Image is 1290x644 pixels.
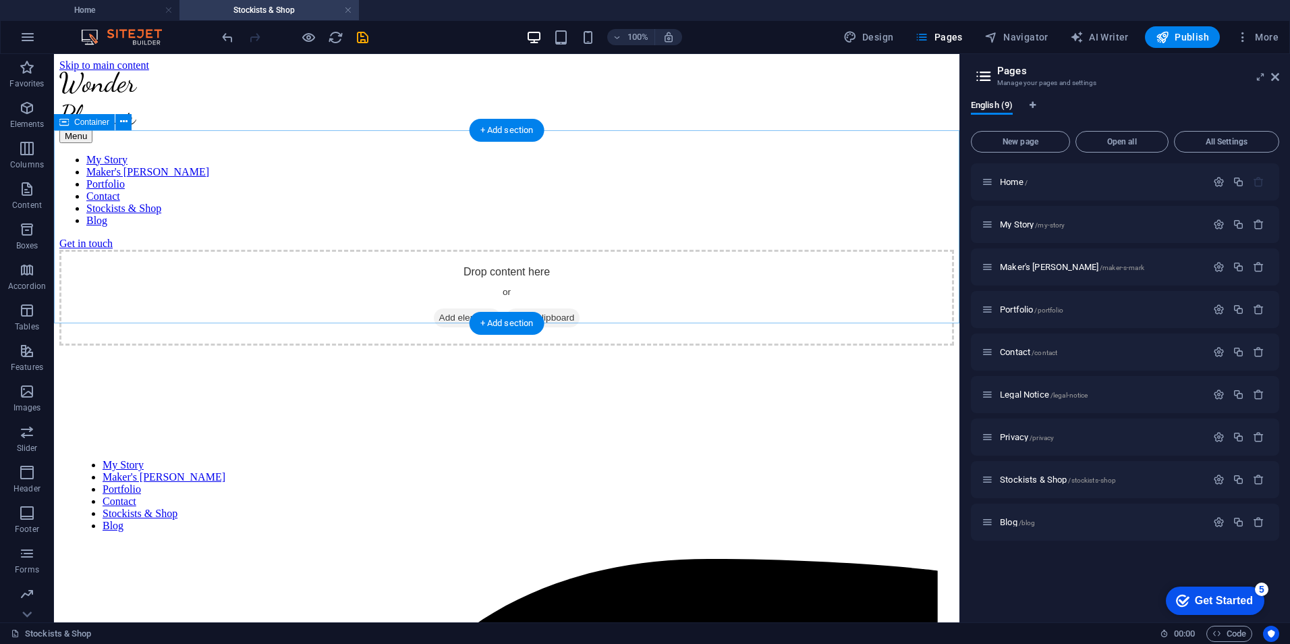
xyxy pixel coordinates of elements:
[1174,131,1279,153] button: All Settings
[996,518,1206,527] div: Blog/blog
[607,29,655,45] button: 100%
[1233,516,1244,528] div: Duplicate
[627,29,649,45] h6: 100%
[1253,304,1264,315] div: Remove
[996,433,1206,441] div: Privacy/privacy
[17,443,38,454] p: Slider
[1233,346,1244,358] div: Duplicate
[8,281,46,292] p: Accordion
[909,26,967,48] button: Pages
[1253,474,1264,485] div: Remove
[1032,349,1057,356] span: /contact
[1212,626,1246,642] span: Code
[1075,131,1169,153] button: Open all
[1070,30,1129,44] span: AI Writer
[1206,626,1252,642] button: Code
[1213,304,1225,315] div: Settings
[663,31,675,43] i: On resize automatically adjust zoom level to fit chosen device.
[1180,138,1273,146] span: All Settings
[5,5,95,17] a: Skip to main content
[10,159,44,170] p: Columns
[996,390,1206,399] div: Legal Notice/legal-notice
[1253,176,1264,188] div: The startpage cannot be deleted
[470,312,544,335] div: + Add section
[100,3,113,16] div: 5
[977,138,1064,146] span: New page
[1233,474,1244,485] div: Duplicate
[996,475,1206,484] div: Stockists & Shop/stockists-shop
[1213,176,1225,188] div: Settings
[1263,626,1279,642] button: Usercentrics
[997,65,1279,77] h2: Pages
[452,254,526,273] span: Paste clipboard
[179,3,359,18] h4: Stockists & Shop
[1160,626,1196,642] h6: Session time
[40,15,98,27] div: Get Started
[1253,346,1264,358] div: Remove
[1000,219,1065,230] span: My Story
[1236,30,1279,44] span: More
[1156,30,1209,44] span: Publish
[16,240,38,251] p: Boxes
[1174,626,1195,642] span: 00 00
[1253,516,1264,528] div: Remove
[1000,177,1028,187] span: Click to open page
[1253,389,1264,400] div: Remove
[1183,628,1185,639] span: :
[13,483,40,494] p: Header
[843,30,894,44] span: Design
[470,119,544,142] div: + Add section
[9,78,44,89] p: Favorites
[11,626,92,642] a: Click to cancel selection. Double-click to open Pages
[15,321,39,332] p: Tables
[996,220,1206,229] div: My Story/my-story
[984,30,1048,44] span: Navigator
[354,29,370,45] button: save
[1231,26,1284,48] button: More
[979,26,1054,48] button: Navigator
[1213,261,1225,273] div: Settings
[10,119,45,130] p: Elements
[1000,390,1088,400] span: Legal Notice
[5,196,900,292] div: Drop content here
[8,605,45,616] p: Marketing
[1100,264,1144,271] span: /maker-s-mark
[971,100,1279,126] div: Language Tabs
[1019,519,1036,527] span: /blog
[915,30,962,44] span: Pages
[1000,432,1054,442] span: Privacy
[15,524,39,535] p: Footer
[300,29,316,45] button: Click here to leave preview mode and continue editing
[1233,304,1244,315] div: Duplicate
[997,77,1252,89] h3: Manage your pages and settings
[971,97,1013,116] span: English (9)
[1050,392,1088,399] span: /legal-notice
[838,26,899,48] div: Design (Ctrl+Alt+Y)
[12,200,42,211] p: Content
[1065,26,1134,48] button: AI Writer
[15,564,39,575] p: Forms
[220,30,235,45] i: Undo: Change pages (Ctrl+Z)
[78,29,179,45] img: Editor Logo
[1035,221,1065,229] span: /my-story
[996,263,1206,271] div: Maker's [PERSON_NAME]/maker-s-mark
[1000,475,1116,485] span: Stockists & Shop
[1233,389,1244,400] div: Duplicate
[380,254,447,273] span: Add elements
[1213,219,1225,230] div: Settings
[1213,389,1225,400] div: Settings
[1233,176,1244,188] div: Duplicate
[11,7,109,35] div: Get Started 5 items remaining, 0% complete
[1213,346,1225,358] div: Settings
[1213,474,1225,485] div: Settings
[971,131,1070,153] button: New page
[355,30,370,45] i: Save (Ctrl+S)
[1068,477,1116,484] span: /stockists-shop
[1213,516,1225,528] div: Settings
[1000,517,1035,527] span: Click to open page
[838,26,899,48] button: Design
[1000,262,1144,272] span: Maker's [PERSON_NAME]
[1000,347,1057,357] span: Contact
[1000,304,1063,315] span: Portfolio
[11,362,43,373] p: Features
